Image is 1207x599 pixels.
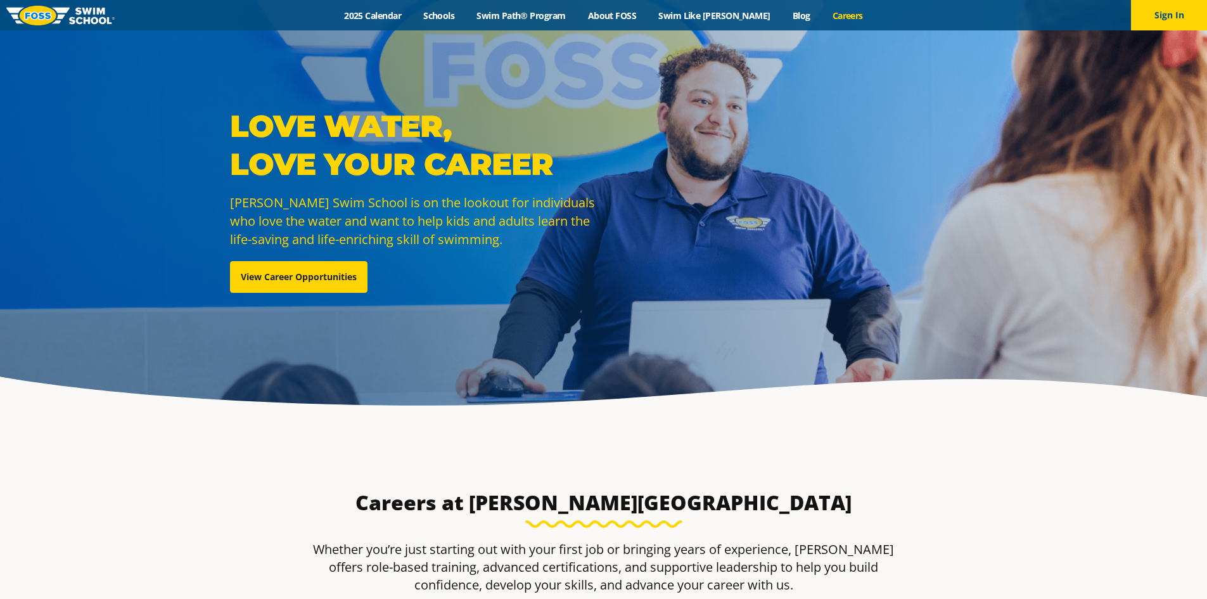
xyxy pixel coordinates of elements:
img: FOSS Swim School Logo [6,6,115,25]
span: [PERSON_NAME] Swim School is on the lookout for individuals who love the water and want to help k... [230,194,595,248]
a: Blog [781,10,821,22]
a: Swim Path® Program [466,10,577,22]
a: 2025 Calendar [333,10,412,22]
p: Whether you’re just starting out with your first job or bringing years of experience, [PERSON_NAM... [305,541,903,594]
h3: Careers at [PERSON_NAME][GEOGRAPHIC_DATA] [305,490,903,515]
a: Swim Like [PERSON_NAME] [648,10,782,22]
a: View Career Opportunities [230,261,367,293]
a: About FOSS [577,10,648,22]
a: Careers [821,10,874,22]
p: Love Water, Love Your Career [230,107,597,183]
a: Schools [412,10,466,22]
